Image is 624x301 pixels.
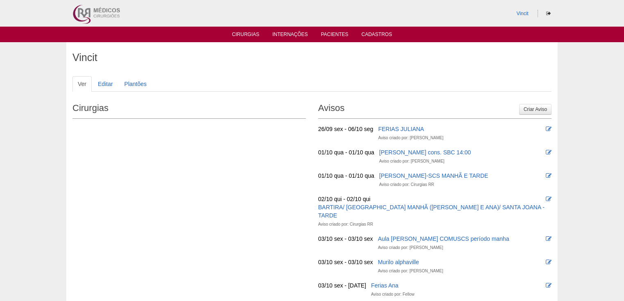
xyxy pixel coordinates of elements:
[517,11,529,16] a: Vincit
[546,283,552,288] i: Editar
[318,220,373,229] div: Aviso criado por: Cirurgias RR
[371,290,414,299] div: Aviso criado por: Fellow
[546,259,552,265] i: Editar
[379,181,434,189] div: Aviso criado por: Cirurgias RR
[379,172,488,179] a: [PERSON_NAME]-SCS MANHÃ E TARDE
[318,195,371,203] div: 02/10 qui - 02/10 qui
[318,281,366,290] div: 03/10 sex - [DATE]
[72,100,306,119] h2: Cirurgias
[272,32,308,40] a: Internações
[318,204,545,219] a: BARTIRA/ [GEOGRAPHIC_DATA] MANHÃ ([PERSON_NAME] E ANA)/ SANTA JOANA -TARDE
[318,100,552,119] h2: Avisos
[519,104,552,115] a: Criar Aviso
[362,32,392,40] a: Cadastros
[546,11,551,16] i: Sair
[119,76,152,92] a: Plantões
[321,32,348,40] a: Pacientes
[318,258,373,266] div: 03/10 sex - 03/10 sex
[318,148,374,156] div: 01/10 qua - 01/10 qua
[546,126,552,132] i: Editar
[371,282,398,289] a: Ferias Ana
[378,134,443,142] div: Aviso criado por: [PERSON_NAME]
[72,76,92,92] a: Ver
[72,52,552,63] h1: Vincit
[378,267,443,275] div: Aviso criado por: [PERSON_NAME]
[378,126,424,132] a: FERIAS JULIANA
[378,259,419,265] a: Murilo alphaville
[546,236,552,242] i: Editar
[546,196,552,202] i: Editar
[318,235,373,243] div: 03/10 sex - 03/10 sex
[318,125,373,133] div: 26/09 sex - 06/10 seg
[378,235,509,242] a: Aula [PERSON_NAME] COMUSCS período manha
[318,172,374,180] div: 01/10 qua - 01/10 qua
[546,173,552,179] i: Editar
[93,76,118,92] a: Editar
[546,149,552,155] i: Editar
[379,157,444,165] div: Aviso criado por: [PERSON_NAME]
[379,149,471,156] a: [PERSON_NAME] cons. SBC 14:00
[232,32,260,40] a: Cirurgias
[378,244,443,252] div: Aviso criado por: [PERSON_NAME]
